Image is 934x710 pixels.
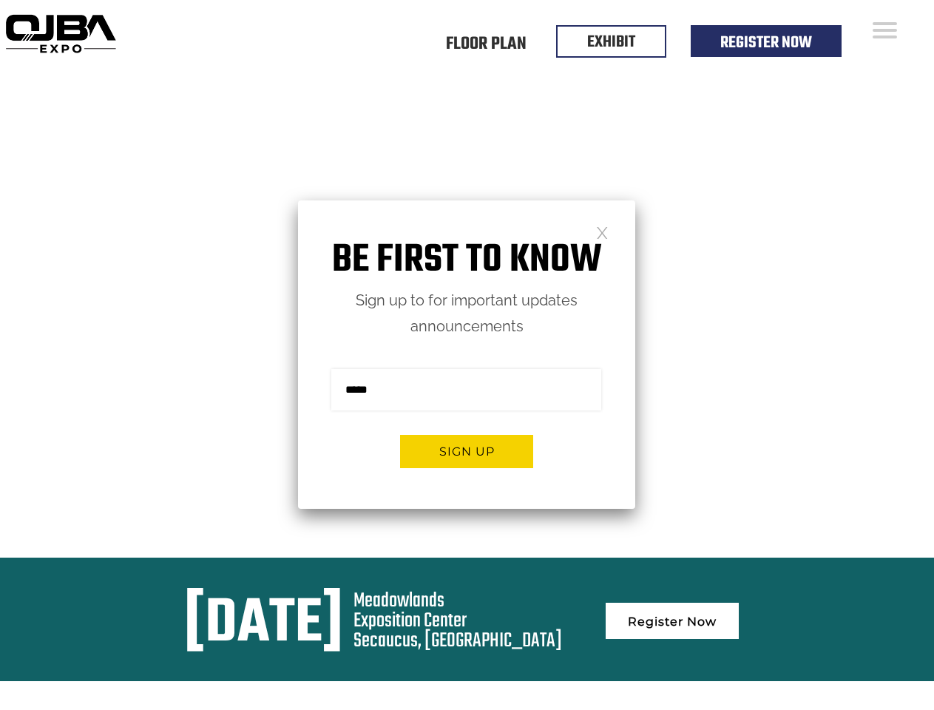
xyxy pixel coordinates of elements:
[400,435,533,468] button: Sign up
[184,591,343,659] div: [DATE]
[298,288,635,339] p: Sign up to for important updates announcements
[353,591,562,651] div: Meadowlands Exposition Center Secaucus, [GEOGRAPHIC_DATA]
[596,226,609,238] a: Close
[720,30,812,55] a: Register Now
[606,603,739,639] a: Register Now
[298,237,635,284] h1: Be first to know
[587,30,635,55] a: EXHIBIT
